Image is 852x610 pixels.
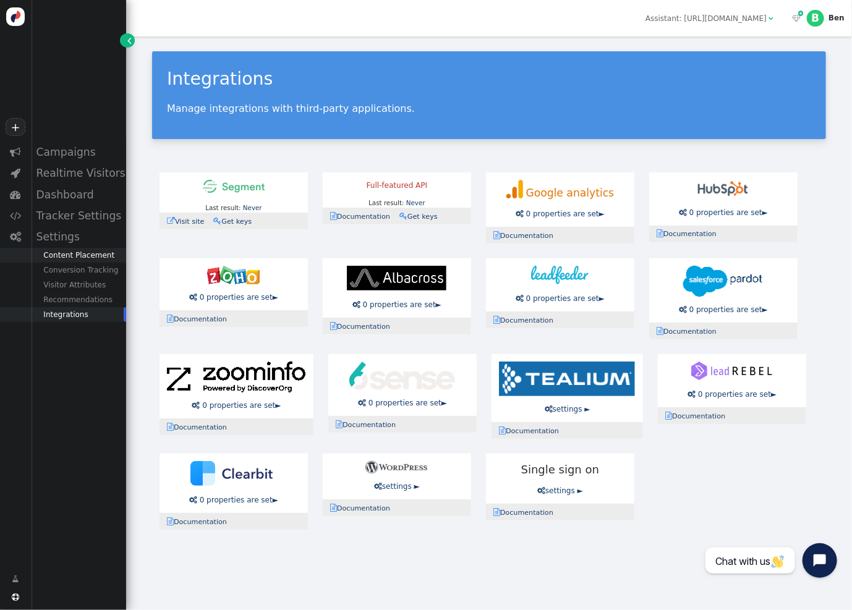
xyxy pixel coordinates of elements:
img: 6sense-logo.svg [349,362,455,390]
span:  [798,9,803,18]
span:  [10,210,21,221]
a:  0 properties are set► [688,390,777,399]
span:  [399,212,407,220]
span:  [493,316,500,324]
div: Content Placement [31,248,126,263]
span:  [127,35,131,46]
img: logo-icon.svg [6,7,25,26]
a: Documentation [493,316,560,324]
span:  [769,15,774,22]
span: 0 properties are set [200,496,273,504]
span:  [10,231,21,242]
div: Visitor Attributes [31,277,126,292]
span:  [499,426,506,434]
span: 0 properties are set [526,294,599,303]
span:  [516,295,524,302]
div: B [807,10,824,27]
span: Google analytics [526,187,615,199]
img: leadrebel-logo.svg [691,362,773,380]
span:  [679,306,687,313]
a: + [6,118,25,136]
img: hubspot-100x37.png [698,180,748,198]
span:  [12,593,19,601]
a:  0 properties are set► [352,300,441,309]
img: zoho-100x35.png [207,266,260,284]
a: Documentation [665,412,732,420]
a: Documentation [330,213,397,221]
span:  [493,231,500,239]
span:  [537,487,545,494]
span:  [493,508,500,516]
a: settings ► [545,405,590,413]
a:  0 properties are set► [358,399,447,407]
a: Never [243,204,262,211]
div: Dashboard [31,184,126,205]
span: Single sign on [519,461,602,478]
a: Documentation [336,421,403,429]
div: Integrations [31,307,126,322]
span:  [352,301,360,308]
a:  0 properties are set► [516,210,605,218]
span: 0 properties are set [689,208,762,217]
span:  [374,483,382,490]
a: Documentation [330,323,397,331]
div: Integrations [167,66,811,93]
span: 0 properties are set [698,390,771,399]
img: pardot-128x50.png [683,266,762,297]
img: tealium-logo-210x50.png [499,362,635,396]
div: Ben [829,14,845,22]
a:  0 properties are set► [516,294,605,303]
span: 0 properties are set [368,399,441,407]
span: 0 properties are set [526,210,599,218]
img: segment-100x21.png [203,180,265,193]
a: Get keys [213,218,258,226]
span:  [12,574,19,585]
div: Conversion Tracking [31,263,126,277]
a:  [120,33,135,48]
span:  [665,412,672,420]
a: Visit site [167,218,211,226]
a: Documentation [499,427,566,435]
span:  [167,423,174,431]
span: 0 properties are set [202,401,275,410]
a: Documentation [493,509,560,517]
div: Settings [31,226,126,247]
img: leadfeeder-logo.svg [531,266,589,284]
a: Documentation [657,328,723,336]
span: Last result: [368,199,404,206]
span:  [11,167,20,178]
a:  0 properties are set► [192,401,281,410]
span:  [679,209,687,216]
span:  [793,15,801,22]
a:   [790,13,803,24]
img: albacross-logo.svg [347,266,446,290]
span: Last result: [205,204,241,211]
div: Full-featured API [330,180,464,191]
span: 0 properties are set [363,300,436,309]
span:  [330,504,337,512]
span:  [213,217,221,225]
span:  [11,189,21,200]
span:  [167,517,174,525]
div: Assistant: [URL][DOMAIN_NAME] [645,13,767,24]
span:  [11,146,21,157]
a: Documentation [167,423,234,431]
a: settings ► [374,482,420,491]
span:  [167,315,174,323]
span: 0 properties are set [689,305,762,314]
span:  [189,496,197,504]
span:  [657,327,663,335]
p: Manage integrations with third-party applications. [167,103,811,114]
span:  [688,391,696,398]
span:  [167,217,175,225]
a: Documentation [657,230,723,238]
a:  0 properties are set► [189,496,278,504]
span:  [330,322,337,330]
span:  [516,210,524,218]
a: Documentation [167,315,234,323]
span:  [189,294,197,301]
a:  0 properties are set► [679,305,768,314]
span:  [545,405,553,413]
span:  [192,402,200,409]
span:  [336,420,343,428]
